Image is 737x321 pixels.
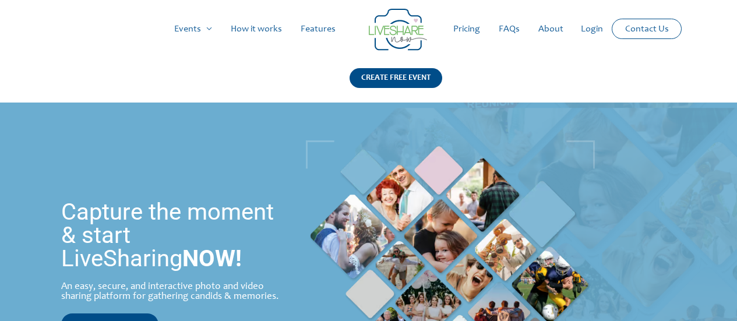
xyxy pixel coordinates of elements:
[221,10,291,48] a: How it works
[291,10,345,48] a: Features
[489,10,529,48] a: FAQs
[369,9,427,51] img: LiveShare logo - Capture & Share Event Memories | Live Photo Slideshow for Events | Create Free E...
[182,245,242,272] strong: NOW!
[616,19,678,38] a: Contact Us
[350,68,442,103] a: CREATE FREE EVENT
[350,68,442,88] div: CREATE FREE EVENT
[444,10,489,48] a: Pricing
[61,200,292,270] h1: Capture the moment & start LiveSharing
[61,282,292,302] div: An easy, secure, and interactive photo and video sharing platform for gathering candids & memories.
[165,10,221,48] a: Events
[529,10,573,48] a: About
[572,10,612,48] a: Login
[20,10,717,48] nav: Site Navigation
